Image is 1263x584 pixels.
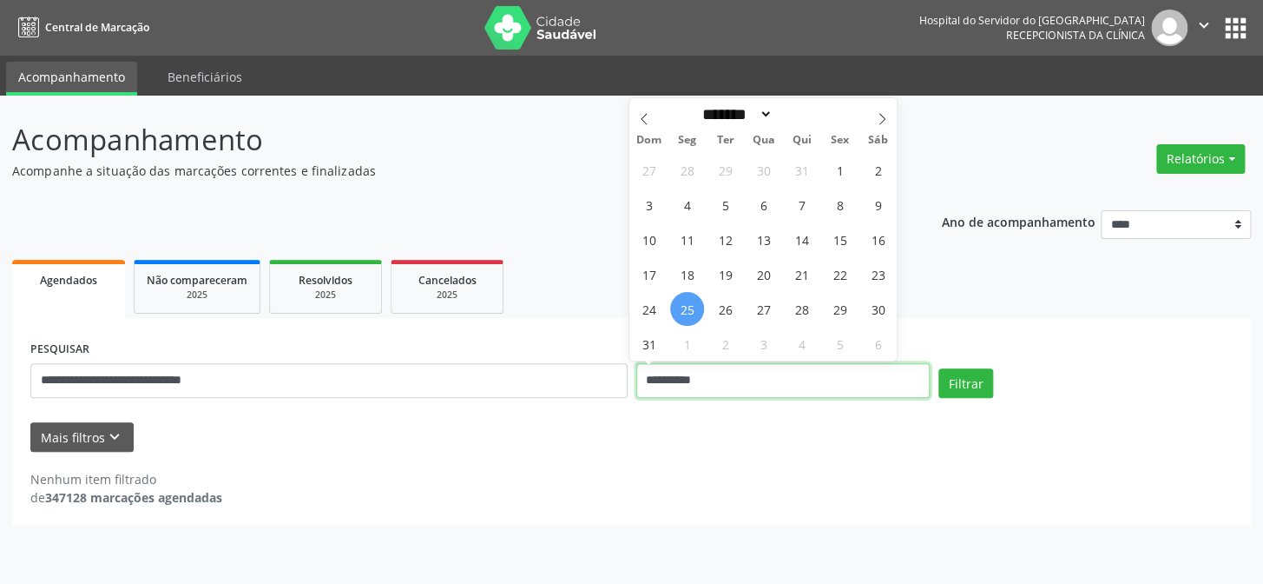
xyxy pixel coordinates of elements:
button: Relatórios [1156,144,1245,174]
span: Agosto 2, 2025 [861,153,895,187]
span: Não compareceram [147,273,247,288]
span: Agosto 29, 2025 [823,292,857,326]
input: Year [773,105,830,123]
span: Julho 31, 2025 [785,153,819,187]
span: Setembro 5, 2025 [823,327,857,361]
span: Agosto 28, 2025 [785,292,819,326]
span: Sex [820,135,858,146]
span: Agosto 22, 2025 [823,257,857,291]
span: Ter [706,135,744,146]
span: Julho 28, 2025 [670,153,704,187]
span: Sáb [858,135,897,146]
span: Agosto 31, 2025 [632,327,666,361]
span: Agosto 1, 2025 [823,153,857,187]
button:  [1187,10,1220,46]
a: Acompanhamento [6,62,137,96]
span: Agosto 13, 2025 [747,222,780,256]
span: Agosto 27, 2025 [747,292,780,326]
a: Beneficiários [155,62,254,92]
span: Agosto 25, 2025 [670,292,704,326]
span: Setembro 2, 2025 [708,327,742,361]
span: Julho 29, 2025 [708,153,742,187]
span: Agosto 19, 2025 [708,257,742,291]
span: Agosto 21, 2025 [785,257,819,291]
span: Agosto 11, 2025 [670,222,704,256]
span: Agendados [40,273,97,288]
span: Julho 27, 2025 [632,153,666,187]
label: PESQUISAR [30,336,89,363]
div: Hospital do Servidor do [GEOGRAPHIC_DATA] [919,13,1145,28]
select: Month [697,105,773,123]
img: img [1151,10,1187,46]
button: Filtrar [938,368,993,398]
span: Agosto 18, 2025 [670,257,704,291]
div: Nenhum item filtrado [30,470,222,488]
span: Agosto 3, 2025 [632,188,666,222]
span: Setembro 3, 2025 [747,327,780,361]
span: Agosto 24, 2025 [632,292,666,326]
p: Acompanhamento [12,118,879,162]
span: Agosto 14, 2025 [785,222,819,256]
i:  [1194,16,1214,35]
span: Agosto 17, 2025 [632,257,666,291]
i: keyboard_arrow_down [105,428,124,447]
span: Dom [629,135,668,146]
span: Agosto 9, 2025 [861,188,895,222]
button: Mais filtroskeyboard_arrow_down [30,422,134,453]
span: Agosto 4, 2025 [670,188,704,222]
span: Setembro 4, 2025 [785,327,819,361]
div: 2025 [282,289,369,302]
span: Recepcionista da clínica [1006,28,1145,43]
p: Acompanhe a situação das marcações correntes e finalizadas [12,162,879,180]
span: Qua [744,135,782,146]
span: Setembro 1, 2025 [670,327,704,361]
div: 2025 [404,289,490,302]
span: Agosto 23, 2025 [861,257,895,291]
a: Central de Marcação [12,13,149,42]
span: Central de Marcação [45,20,149,35]
p: Ano de acompanhamento [941,210,1095,232]
div: de [30,488,222,507]
span: Agosto 7, 2025 [785,188,819,222]
span: Julho 30, 2025 [747,153,780,187]
span: Setembro 6, 2025 [861,327,895,361]
span: Agosto 30, 2025 [861,292,895,326]
span: Cancelados [418,273,477,288]
span: Agosto 10, 2025 [632,222,666,256]
span: Agosto 8, 2025 [823,188,857,222]
span: Agosto 15, 2025 [823,222,857,256]
span: Qui [782,135,820,146]
span: Agosto 20, 2025 [747,257,780,291]
span: Agosto 6, 2025 [747,188,780,222]
span: Agosto 16, 2025 [861,222,895,256]
button: apps [1220,13,1251,43]
span: Agosto 26, 2025 [708,292,742,326]
span: Seg [668,135,706,146]
span: Agosto 12, 2025 [708,222,742,256]
div: 2025 [147,289,247,302]
strong: 347128 marcações agendadas [45,489,222,506]
span: Agosto 5, 2025 [708,188,742,222]
span: Resolvidos [299,273,352,288]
